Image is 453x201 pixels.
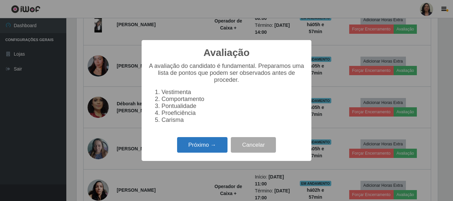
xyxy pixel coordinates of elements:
li: Carisma [162,117,305,124]
li: Pontualidade [162,103,305,110]
button: Próximo → [177,137,227,153]
li: Vestimenta [162,89,305,96]
h2: Avaliação [204,47,250,59]
p: A avaliação do candidato é fundamental. Preparamos uma lista de pontos que podem ser observados a... [148,63,305,83]
button: Cancelar [231,137,276,153]
li: Comportamento [162,96,305,103]
li: Proeficiência [162,110,305,117]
